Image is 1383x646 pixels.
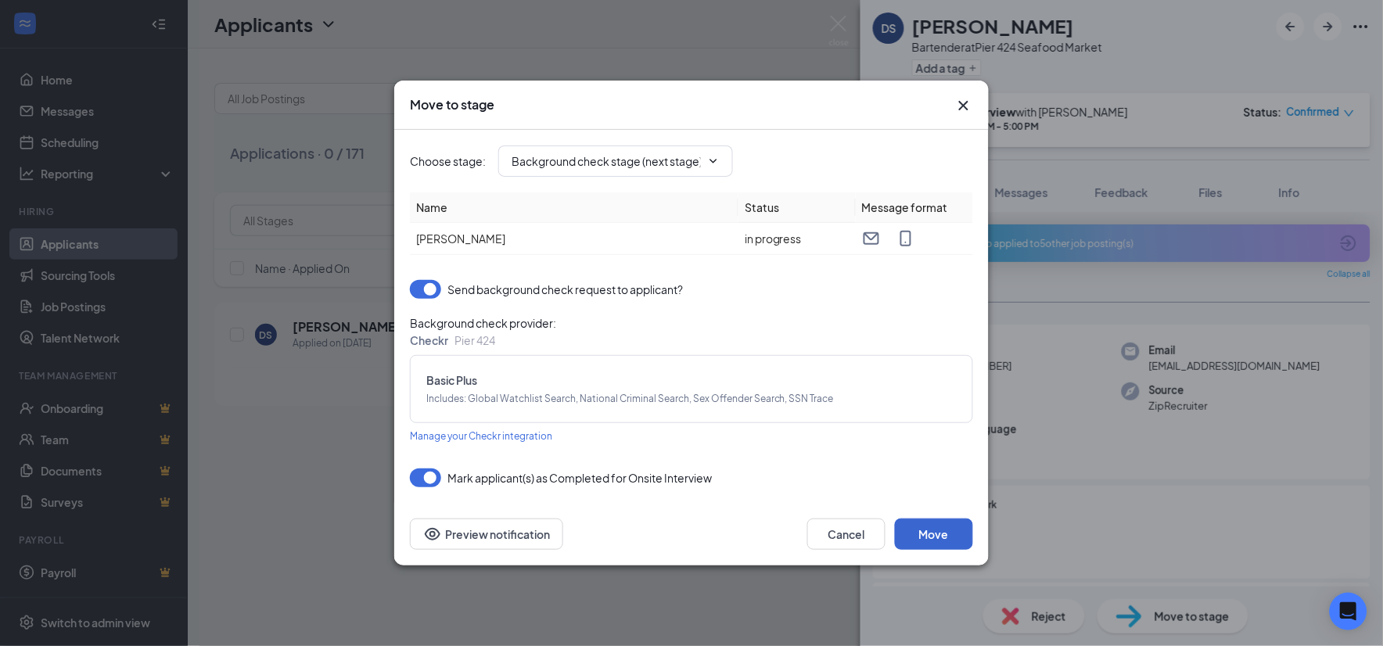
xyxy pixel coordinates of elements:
[895,519,973,550] button: Move
[423,525,442,544] svg: Eye
[707,155,720,167] svg: ChevronDown
[447,468,712,487] span: Mark applicant(s) as Completed for Onsite Interview
[426,392,957,407] span: Includes : Global Watchlist Search, National Criminal Search, Sex Offender Search, SSN Trace
[738,223,856,255] td: in progress
[447,280,683,299] span: Send background check request to applicant?
[954,96,973,115] button: Close
[807,519,885,550] button: Cancel
[410,333,448,347] span: Checkr
[1330,593,1367,630] div: Open Intercom Messenger
[410,153,486,170] span: Choose stage :
[410,519,563,550] button: Preview notificationEye
[416,231,505,246] span: [PERSON_NAME]
[896,229,915,248] svg: MobileSms
[410,192,738,223] th: Name
[410,430,552,442] span: Manage your Checkr integration
[738,192,856,223] th: Status
[410,426,552,444] a: Manage your Checkr integration
[856,192,973,223] th: Message format
[426,371,957,389] span: Basic Plus
[410,314,973,332] span: Background check provider :
[410,96,494,113] h3: Move to stage
[454,333,495,347] span: Pier 424
[954,96,973,115] svg: Cross
[862,229,881,248] svg: Email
